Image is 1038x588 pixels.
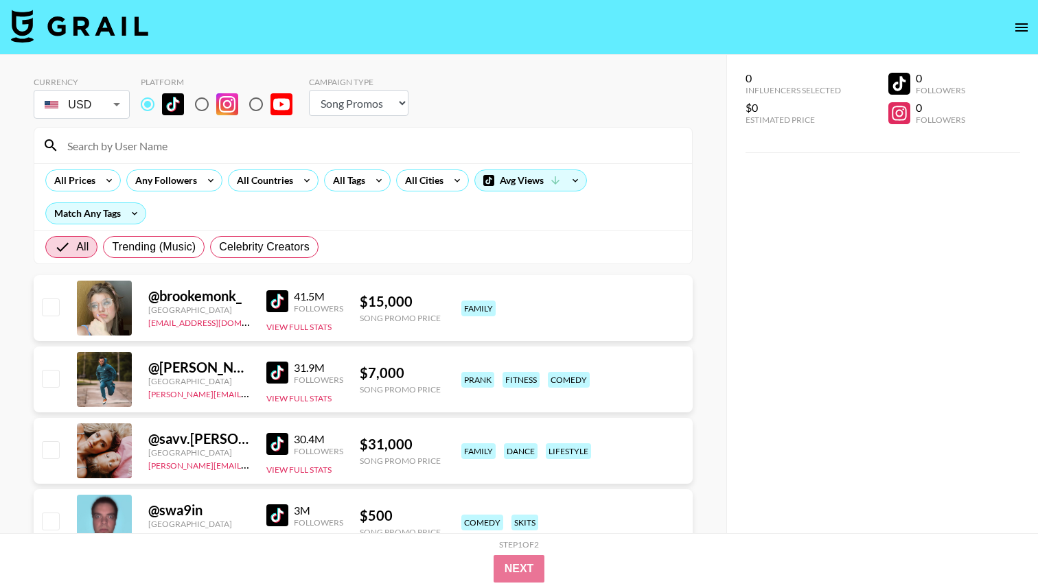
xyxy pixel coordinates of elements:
div: family [461,443,496,459]
span: Trending (Music) [112,239,196,255]
div: $ 15,000 [360,293,441,310]
div: Song Promo Price [360,313,441,323]
div: Song Promo Price [360,384,441,395]
div: All Tags [325,170,368,191]
div: 3M [294,504,343,517]
div: [GEOGRAPHIC_DATA] [148,376,250,386]
div: Followers [294,517,343,528]
input: Search by User Name [59,134,684,156]
div: $ 500 [360,507,441,524]
div: Platform [141,77,303,87]
div: @ [PERSON_NAME].[PERSON_NAME] [148,359,250,376]
a: [PERSON_NAME][EMAIL_ADDRESS][DOMAIN_NAME] [148,458,351,471]
div: Followers [916,115,965,125]
img: YouTube [270,93,292,115]
iframe: Drift Widget Chat Controller [969,519,1022,572]
div: Influencers Selected [746,85,841,95]
div: Any Followers [127,170,200,191]
div: fitness [503,372,540,388]
div: lifestyle [546,443,591,459]
div: [GEOGRAPHIC_DATA] [148,447,250,458]
div: [GEOGRAPHIC_DATA] [148,519,250,529]
div: dance [504,443,538,459]
img: TikTok [266,504,288,526]
div: skits [511,515,538,530]
div: All Cities [397,170,446,191]
div: Estimated Price [746,115,841,125]
button: Next [494,555,545,583]
div: comedy [461,515,503,530]
div: [GEOGRAPHIC_DATA] [148,305,250,315]
div: Avg Views [475,170,586,191]
div: All Prices [46,170,98,191]
button: View Full Stats [266,393,332,403]
div: @ swa9in [148,502,250,519]
div: family [461,301,496,316]
div: Song Promo Price [360,456,441,466]
div: All Countries [229,170,296,191]
img: TikTok [266,433,288,455]
span: All [76,239,89,255]
button: open drawer [1008,14,1035,41]
div: 30.4M [294,432,343,446]
div: $0 [746,101,841,115]
div: prank [461,372,494,388]
div: 31.9M [294,361,343,375]
img: Grail Talent [11,10,148,43]
div: Campaign Type [309,77,408,87]
button: View Full Stats [266,464,332,475]
div: Currency [34,77,130,87]
div: @ brookemonk_ [148,287,250,305]
div: $ 7,000 [360,364,441,381]
div: Followers [916,85,965,95]
div: Match Any Tags [46,203,146,224]
div: 0 [746,71,841,85]
div: Step 1 of 2 [499,539,539,550]
div: 0 [916,71,965,85]
div: 0 [916,101,965,115]
img: Instagram [216,93,238,115]
div: Followers [294,375,343,385]
div: Song Promo Price [360,527,441,537]
div: $ 31,000 [360,436,441,453]
button: View Full Stats [266,322,332,332]
a: [PERSON_NAME][EMAIL_ADDRESS][DOMAIN_NAME] [148,386,351,399]
div: 41.5M [294,290,343,303]
div: Followers [294,446,343,456]
div: comedy [548,372,590,388]
span: Celebrity Creators [219,239,310,255]
div: Followers [294,303,343,314]
img: TikTok [266,362,288,384]
img: TikTok [266,290,288,312]
div: USD [36,93,127,117]
img: TikTok [162,93,184,115]
a: [EMAIL_ADDRESS][DOMAIN_NAME] [148,315,286,328]
div: @ savv.[PERSON_NAME] [148,430,250,447]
